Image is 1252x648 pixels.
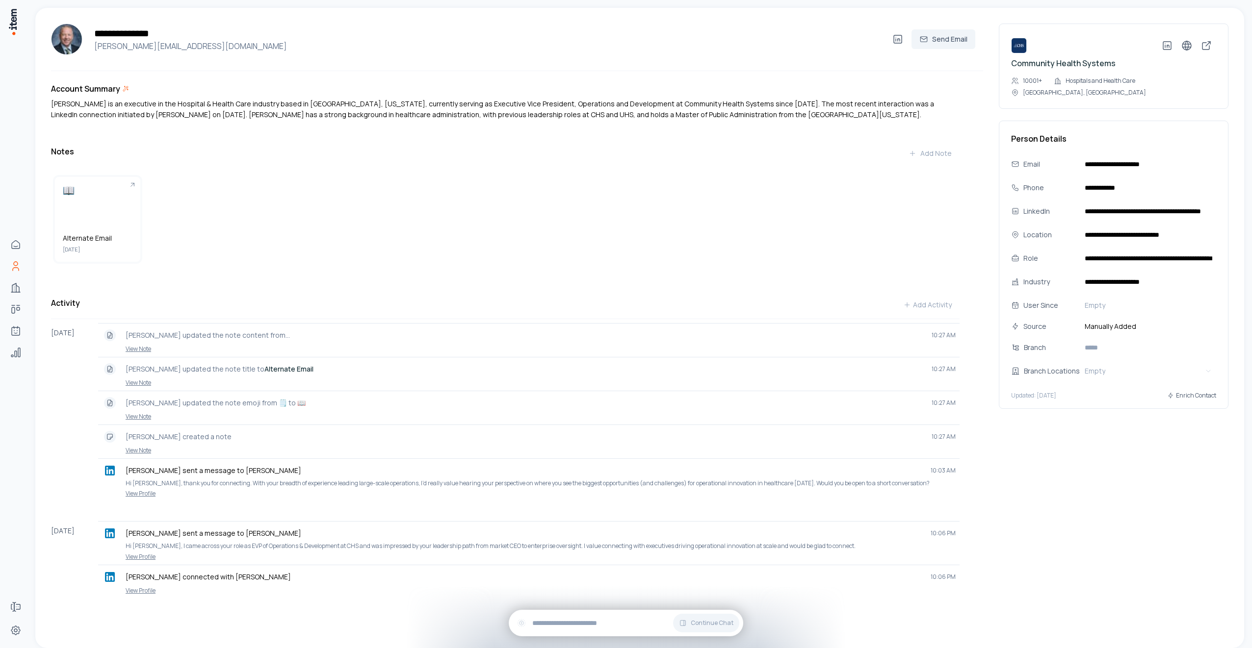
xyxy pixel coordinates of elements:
[126,541,956,551] p: Hi [PERSON_NAME], I came across your role as EVP of Operations & Development at CHS and was impre...
[1081,321,1216,332] span: Manually Added
[901,144,960,163] button: Add Note
[51,24,82,55] img: Kevin Stockton
[691,619,733,627] span: Continue Chat
[1023,159,1077,170] div: Email
[126,330,924,340] div: to
[126,364,924,374] p: [PERSON_NAME] updated the note title to
[126,528,923,538] p: [PERSON_NAME] sent a message to [PERSON_NAME]
[1011,38,1027,53] img: Community Health Systems
[1081,298,1216,313] button: Empty
[1023,89,1146,97] p: [GEOGRAPHIC_DATA], [GEOGRAPHIC_DATA]
[1011,133,1216,145] h3: Person Details
[102,413,956,421] a: View Note
[51,521,98,598] div: [DATE]
[932,399,956,407] span: 10:27 AM
[6,621,26,640] a: Settings
[6,299,26,319] a: Deals
[1023,276,1077,287] div: Industry
[264,364,313,374] strong: Alternate Email
[102,379,956,387] a: View Note
[6,278,26,298] a: Companies
[1023,206,1077,217] div: LinkedIn
[105,466,115,475] img: linkedin logo
[912,29,975,49] button: Send Email
[126,398,924,408] p: [PERSON_NAME] updated the note emoji from 🗒️ to 📖
[1085,300,1105,310] span: Empty
[1023,229,1077,240] div: Location
[931,467,956,474] span: 10:03 AM
[6,256,26,276] a: People
[6,343,26,362] a: Analytics
[51,146,74,157] h3: Notes
[6,597,26,617] a: Forms
[932,433,956,441] span: 10:27 AM
[105,528,115,538] img: linkedin logo
[1011,392,1056,399] p: Updated: [DATE]
[932,331,956,339] span: 10:27 AM
[126,466,923,475] p: [PERSON_NAME] sent a message to [PERSON_NAME]
[126,478,956,488] p: Hi [PERSON_NAME], thank you for connecting. With your breadth of experience leading large-scale o...
[51,83,120,95] h3: Account Summary
[63,185,75,197] img: book
[1024,342,1087,353] div: Branch
[1023,77,1042,85] p: 10001+
[105,572,115,582] img: linkedin logo
[1023,253,1077,264] div: Role
[126,572,923,582] p: [PERSON_NAME] connected with [PERSON_NAME]
[1167,387,1216,404] button: Enrich Contact
[63,233,132,243] h5: Alternate Email
[8,8,18,36] img: Item Brain Logo
[1023,321,1077,332] div: Source
[931,573,956,581] span: 10:06 PM
[1023,182,1077,193] div: Phone
[102,490,956,498] a: View Profile
[673,614,739,632] button: Continue Chat
[1011,58,1116,69] a: Community Health Systems
[931,529,956,537] span: 10:06 PM
[932,365,956,373] span: 10:27 AM
[102,345,956,353] a: View Note
[51,99,960,120] div: [PERSON_NAME] is an executive in the Hospital & Health Care industry based in [GEOGRAPHIC_DATA], ...
[63,245,132,254] span: [DATE]
[51,323,98,502] div: [DATE]
[895,295,960,315] button: Add Activity
[126,330,924,340] p: [PERSON_NAME] updated the note content from
[1023,300,1077,311] div: User Since
[102,587,956,595] a: View Profile
[6,321,26,341] a: Agents
[909,149,952,158] div: Add Note
[126,432,924,442] p: [PERSON_NAME] created a note
[6,235,26,254] a: Home
[102,553,956,561] a: View Profile
[90,40,888,52] h4: [PERSON_NAME][EMAIL_ADDRESS][DOMAIN_NAME]
[51,297,80,309] h3: Activity
[1066,77,1135,85] p: Hospitals and Health Care
[509,610,743,636] div: Continue Chat
[102,447,956,454] a: View Note
[1024,366,1087,376] div: Branch Locations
